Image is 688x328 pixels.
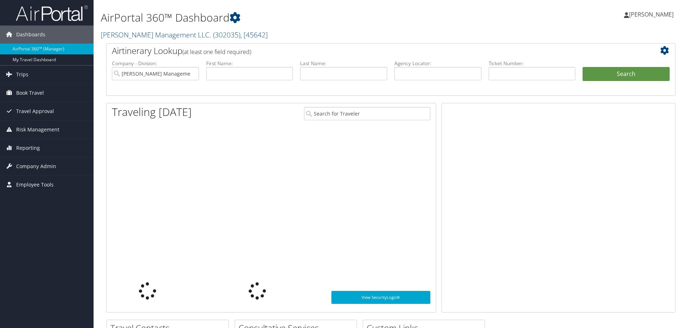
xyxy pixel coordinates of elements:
input: Search for Traveler [304,107,430,120]
label: Last Name: [300,60,387,67]
span: [PERSON_NAME] [629,10,674,18]
span: (at least one field required) [182,48,251,56]
span: , [ 45642 ] [240,30,268,40]
a: [PERSON_NAME] [624,4,681,25]
a: [PERSON_NAME] Management LLC. [101,30,268,40]
h1: AirPortal 360™ Dashboard [101,10,488,25]
span: Reporting [16,139,40,157]
label: Agency Locator: [394,60,481,67]
span: Trips [16,66,28,84]
span: Book Travel [16,84,44,102]
span: ( 302035 ) [213,30,240,40]
span: Risk Management [16,121,59,139]
span: Employee Tools [16,176,54,194]
h2: Airtinerary Lookup [112,45,622,57]
a: View SecurityLogic® [331,291,430,304]
span: Company Admin [16,157,56,175]
img: airportal-logo.png [16,5,88,22]
span: Travel Approval [16,102,54,120]
label: Ticket Number: [489,60,576,67]
label: First Name: [206,60,293,67]
h1: Traveling [DATE] [112,104,192,120]
button: Search [583,67,670,81]
label: Company - Division: [112,60,199,67]
span: Dashboards [16,26,45,44]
